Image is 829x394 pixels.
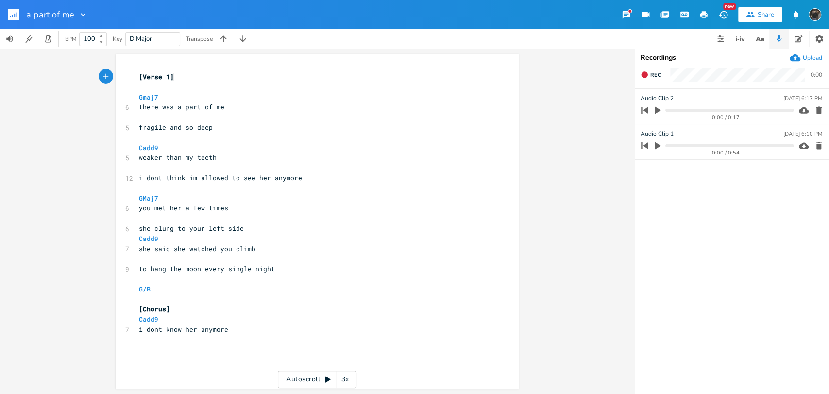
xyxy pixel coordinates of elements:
[783,96,822,101] div: [DATE] 6:17 PM
[139,315,158,324] span: Cadd9
[658,115,794,120] div: 0:00 / 0:17
[641,94,674,103] span: Audio Clip 2
[278,371,356,388] div: Autoscroll
[658,150,794,155] div: 0:00 / 0:54
[723,3,736,10] div: New
[641,129,674,138] span: Audio Clip 1
[790,52,822,63] button: Upload
[139,264,275,273] span: to hang the moon every single night
[139,103,224,111] span: there was a part of me
[130,34,152,43] span: D Major
[26,10,74,19] span: a part of me
[783,131,822,137] div: [DATE] 6:10 PM
[139,173,302,182] span: i dont think im allowed to see her anymore
[758,10,774,19] div: Share
[809,8,821,21] img: August Tyler Gallant
[139,93,158,102] span: Gmaj7
[738,7,782,22] button: Share
[803,54,822,62] div: Upload
[139,325,228,334] span: i dont know her anymore
[139,123,213,132] span: fragile and so deep
[139,244,255,253] span: she said she watched you climb
[641,54,823,61] div: Recordings
[336,371,354,388] div: 3x
[65,36,76,42] div: BPM
[113,36,122,42] div: Key
[139,234,158,243] span: Cadd9
[713,6,733,23] button: New
[139,153,217,162] span: weaker than my teeth
[811,72,822,78] div: 0:00
[186,36,213,42] div: Transpose
[139,224,244,233] span: she clung to your left side
[139,204,228,212] span: you met her a few times
[139,143,158,152] span: Cadd9
[139,72,174,81] span: [Verse 1]
[139,305,170,313] span: [Chorus]
[650,71,661,79] span: Rec
[139,194,158,203] span: GMaj7
[637,67,665,83] button: Rec
[139,285,151,293] span: G/B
